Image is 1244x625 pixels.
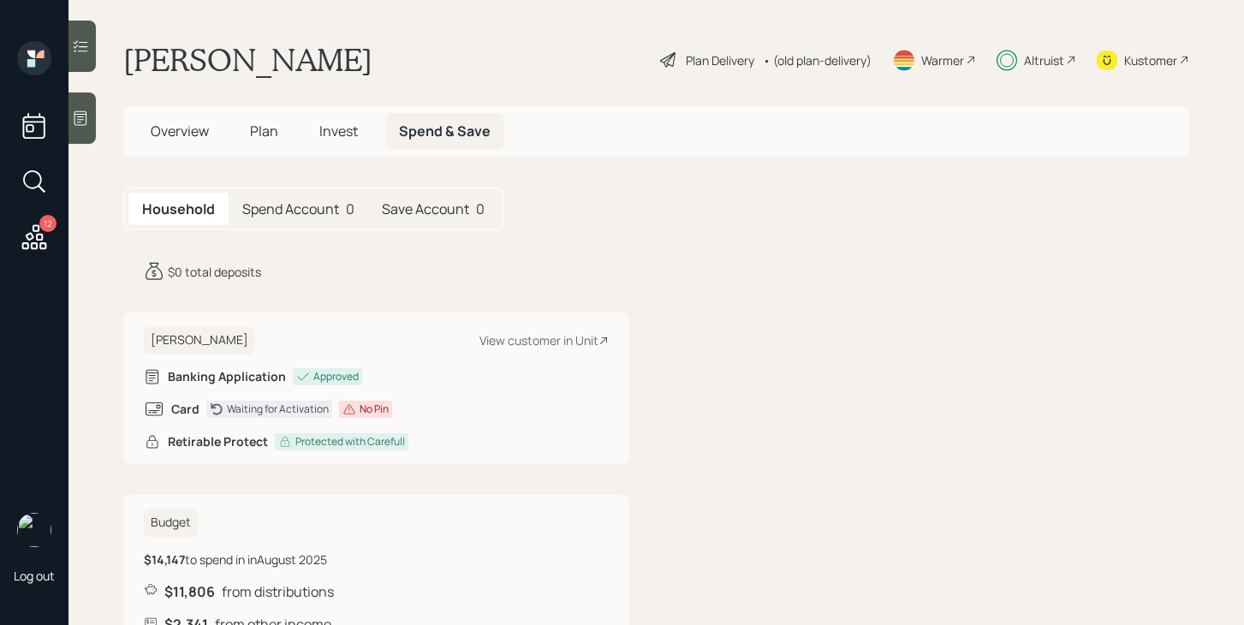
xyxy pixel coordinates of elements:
[144,551,327,568] div: to spend in in August 2025
[144,582,609,601] div: from distributions
[360,402,389,417] div: No Pin
[17,513,51,547] img: michael-russo-headshot.png
[295,434,405,449] div: Protected with Carefull
[168,263,261,281] div: $0 total deposits
[313,369,359,384] div: Approved
[144,326,255,354] h6: [PERSON_NAME]
[123,41,372,79] h1: [PERSON_NAME]
[382,201,469,217] h5: Save Account
[227,402,329,417] div: Waiting for Activation
[142,201,215,217] h5: Household
[399,122,491,140] span: Spend & Save
[168,370,286,384] h6: Banking Application
[164,582,215,601] b: $11,806
[921,51,964,69] div: Warmer
[229,193,368,225] div: 0
[368,193,498,225] div: 0
[39,215,57,232] div: 12
[151,122,209,140] span: Overview
[1024,51,1064,69] div: Altruist
[319,122,358,140] span: Invest
[250,122,278,140] span: Plan
[144,551,185,568] b: $14,147
[14,568,55,584] div: Log out
[171,402,199,417] h6: Card
[763,51,872,69] div: • (old plan-delivery)
[168,435,268,449] h6: Retirable Protect
[242,201,339,217] h5: Spend Account
[1124,51,1177,69] div: Kustomer
[144,509,198,537] h6: Budget
[479,332,609,348] div: View customer in Unit
[686,51,754,69] div: Plan Delivery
